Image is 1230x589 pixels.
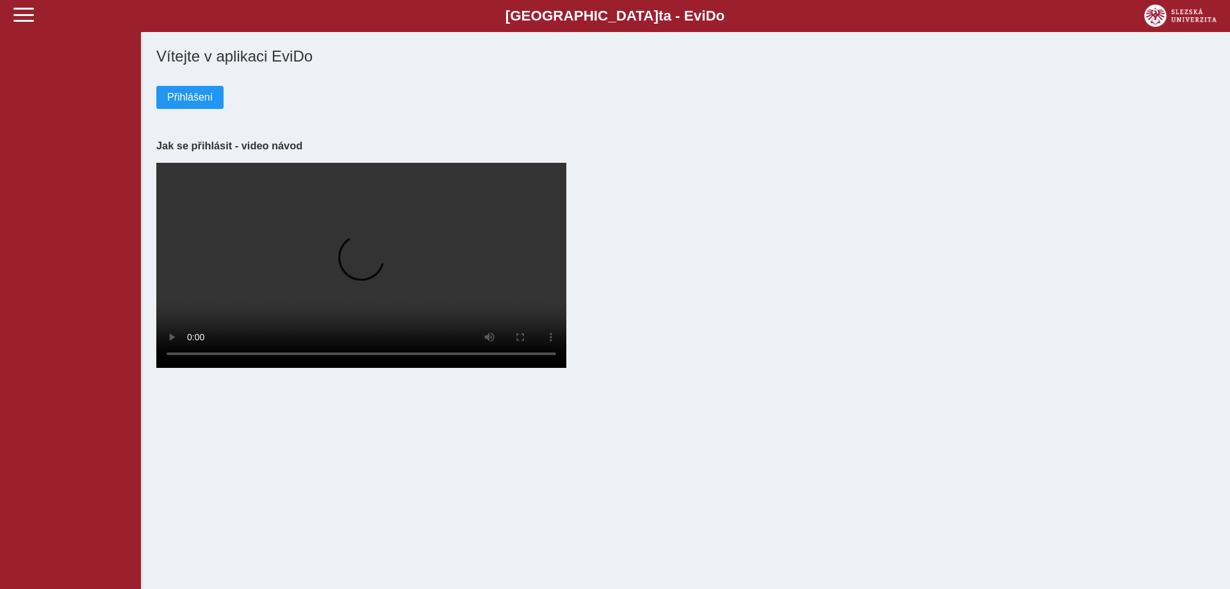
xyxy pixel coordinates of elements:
button: Přihlášení [156,86,224,109]
span: t [659,8,663,24]
span: D [705,8,716,24]
img: logo_web_su.png [1144,4,1217,27]
h1: Vítejte v aplikaci EviDo [156,47,1215,65]
video: Your browser does not support the video tag. [156,163,566,368]
b: [GEOGRAPHIC_DATA] a - Evi [38,8,1192,24]
span: Přihlášení [167,92,213,103]
span: o [716,8,725,24]
h3: Jak se přihlásit - video návod [156,140,1215,152]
